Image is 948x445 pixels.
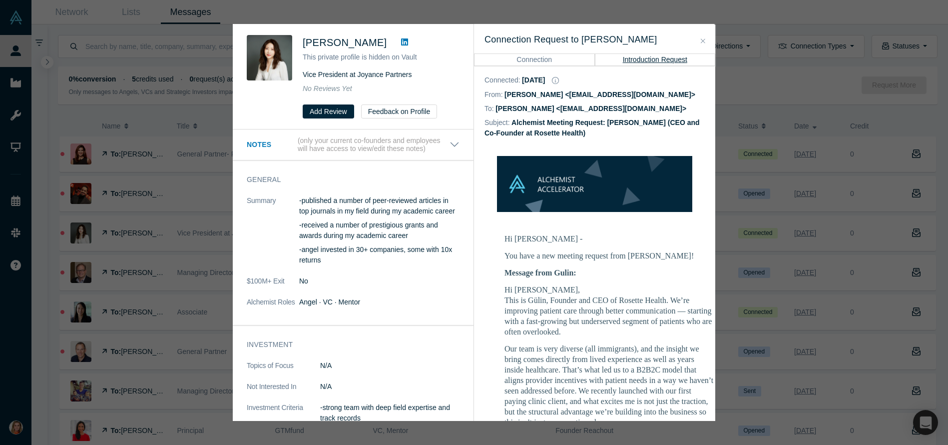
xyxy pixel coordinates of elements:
h3: Notes [247,139,296,150]
span: Vice President at Joyance Partners [303,70,412,78]
dt: Subject: [484,117,510,128]
p: Our team is very diverse (all immigrants), and the insight we bring comes directly from lived exp... [504,343,714,427]
dd: N/A [320,360,460,371]
dt: $100M+ Exit [247,276,299,297]
p: Hi [PERSON_NAME] - [504,233,714,244]
button: Close [698,35,708,47]
p: -received a number of prestigious grants and awards during my academic career [299,220,460,241]
span: No Reviews Yet [303,84,352,92]
h3: Connection Request to [PERSON_NAME] [484,33,705,46]
p: This private profile is hidden on Vault [303,52,460,62]
dd: [PERSON_NAME] <[EMAIL_ADDRESS][DOMAIN_NAME]> [495,104,686,112]
p: (only your current co-founders and employees will have access to view/edit these notes) [298,136,450,153]
dd: [PERSON_NAME] <[EMAIL_ADDRESS][DOMAIN_NAME]> [504,90,695,98]
p: You have a new meeting request from [PERSON_NAME]! [504,250,714,261]
b: Message from Gulin: [504,268,576,277]
dd: No [299,276,460,286]
dt: Summary [247,195,299,276]
p: -angel invested in 30+ companies, some with 10x returns [299,244,460,265]
dt: Alchemist Roles [247,297,299,318]
dt: To: [484,103,494,114]
p: -published a number of peer-reviewed articles in top journals in my field during my academic career [299,195,460,216]
button: Introduction Request [595,53,716,65]
button: Feedback on Profile [361,104,438,118]
img: banner-small-topicless.png [497,156,692,212]
button: Add Review [303,104,354,118]
dd: Angel · VC · Mentor [299,297,460,307]
button: Connection [474,53,595,65]
dd: Alchemist Meeting Request: [PERSON_NAME] (CEO and Co-Founder at Rosette Health) [484,118,700,137]
p: Hi [PERSON_NAME], This is Gülin, Founder and CEO of Rosette Health. We’re improving patient care ... [504,284,714,337]
p: -strong team with deep field expertise and track records [320,402,460,423]
dt: Topics of Focus [247,360,320,381]
h3: General [247,174,446,185]
dt: Not Interested In [247,381,320,402]
h3: Investment [247,339,446,350]
button: Notes (only your current co-founders and employees will have access to view/edit these notes) [247,136,460,153]
dd: N/A [320,381,460,392]
dt: Connected : [484,75,520,85]
span: [PERSON_NAME] [303,37,387,48]
dt: From: [484,89,503,100]
dd: [DATE] [522,76,545,84]
img: Yang Chen's Profile Image [247,35,292,80]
